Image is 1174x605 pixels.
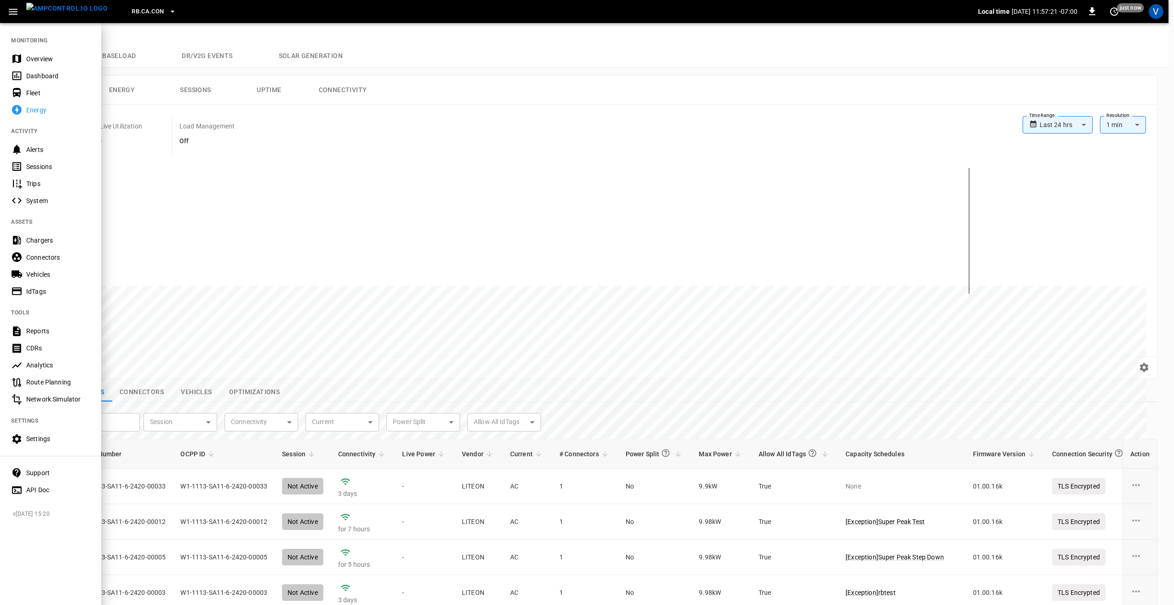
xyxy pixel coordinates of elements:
[1012,7,1077,16] p: [DATE] 11:57:21 -07:00
[26,287,90,296] div: IdTags
[26,485,90,494] div: API Doc
[26,395,90,404] div: Network Simulator
[26,361,90,370] div: Analytics
[26,54,90,64] div: Overview
[26,326,90,336] div: Reports
[26,88,90,98] div: Fleet
[26,179,90,188] div: Trips
[26,71,90,81] div: Dashboard
[26,236,90,245] div: Chargers
[1117,3,1144,12] span: just now
[132,6,164,17] span: RB.CA.CON
[26,468,90,477] div: Support
[26,162,90,171] div: Sessions
[26,378,90,387] div: Route Planning
[26,343,90,353] div: CDRs
[26,434,90,443] div: Settings
[26,270,90,279] div: Vehicles
[26,3,108,14] img: ampcontrol.io logo
[26,105,90,115] div: Energy
[26,196,90,205] div: System
[1149,4,1163,19] div: profile-icon
[26,145,90,154] div: Alerts
[13,510,94,519] span: v [DATE] 15:20
[26,253,90,262] div: Connectors
[1107,4,1122,19] button: set refresh interval
[978,7,1010,16] p: Local time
